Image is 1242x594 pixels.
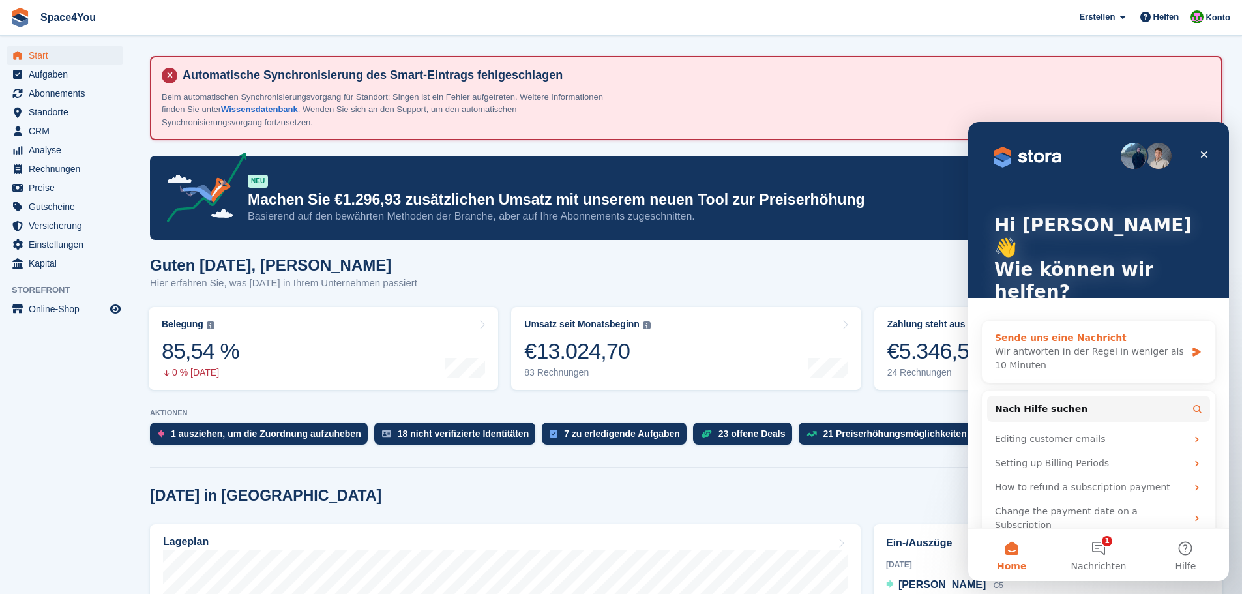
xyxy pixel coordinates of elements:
[7,122,123,140] a: menu
[511,307,861,390] a: Umsatz seit Monatsbeginn €13.024,70 83 Rechnungen
[799,423,980,451] a: 21 Preiserhöhungsmöglichkeiten
[701,429,712,438] img: deal-1b604bf984904fb50ccaf53a9ad4b4a5d6e5aea283cecdc64d6e3604feb123c2.svg
[29,141,107,159] span: Analyse
[29,84,107,102] span: Abonnements
[1205,11,1230,24] span: Konto
[7,65,123,83] a: menu
[221,104,298,114] a: Wissensdatenbank
[718,428,786,439] div: 23 offene Deals
[7,235,123,254] a: menu
[35,7,101,28] a: Space4You
[29,300,107,318] span: Online-Shop
[7,160,123,178] a: menu
[7,198,123,216] a: menu
[1190,10,1204,23] img: Luca-André Talhoff
[1153,10,1179,23] span: Helfen
[874,307,1224,390] a: Zahlung steht aus €5.346,59 24 Rechnungen
[968,122,1229,581] iframe: Intercom live chat
[886,535,1210,551] h2: Ein-/Auszüge
[158,430,164,438] img: move_outs_to_deallocate_icon-f764333ba52eb49d3ac5e1228854f67142a1ed5810a6f6cc68b1a99e826820c5.svg
[542,423,693,451] a: 7 zu erledigende Aufgaben
[163,536,209,548] h2: Lageplan
[162,91,618,129] p: Beim automatischen Synchronisierungsvorgang für Standort: Singen ist ein Fehler aufgetreten. Weit...
[994,581,1003,590] span: C5
[374,423,542,451] a: 18 nicht verifizierte Identitäten
[823,428,967,439] div: 21 Preiserhöhungsmöglichkeiten
[643,321,651,329] img: icon-info-grey-7440780725fd019a000dd9b08b2336e03edf1995a4989e88bcd33f0948082b44.svg
[150,409,1222,417] p: AKTIONEN
[7,179,123,197] a: menu
[108,301,123,317] a: Vorschau-Shop
[550,430,557,438] img: task-75834270c22a3079a89374b754ae025e5fb1db73e45f91037f5363f120a921f8.svg
[162,338,239,364] div: 85,54 %
[29,254,107,273] span: Kapital
[382,430,391,438] img: verify_identity-adf6edd0f0f0b5bbfe63781bf79b02c33cf7c696d77639b501bdc392416b5a36.svg
[162,367,239,378] div: 0 % [DATE]
[150,256,417,274] h1: Guten [DATE], [PERSON_NAME]
[248,175,268,188] div: NEU
[398,428,529,439] div: 18 nicht verifizierte Identitäten
[156,153,247,227] img: price-adjustments-announcement-icon-8257ccfd72463d97f412b2fc003d46551f7dbcb40ab6d574587a9cd5c0d94...
[29,235,107,254] span: Einstellungen
[886,559,1210,571] div: [DATE]
[29,160,107,178] span: Rechnungen
[29,65,107,83] span: Aufgaben
[248,190,1094,209] p: Machen Sie €1.296,93 zusätzlichen Umsatz mit unserem neuen Tool zur Preiserhöhung
[898,579,986,590] span: [PERSON_NAME]
[806,431,817,437] img: price_increase_opportunities-93ffe204e8149a01c8c9dc8f82e8f89637d9d84a8eef4429ea346261dce0b2c0.svg
[7,84,123,102] a: menu
[29,216,107,235] span: Versicherung
[29,122,107,140] span: CRM
[171,428,361,439] div: 1 ausziehen, um die Zuordnung aufzuheben
[7,216,123,235] a: menu
[29,198,107,216] span: Gutscheine
[564,428,680,439] div: 7 zu erledigende Aufgaben
[887,319,966,330] div: Zahlung steht aus
[177,68,1211,83] h4: Automatische Synchronisierung des Smart-Eintrags fehlgeschlagen
[150,487,381,505] h2: [DATE] in [GEOGRAPHIC_DATA]
[150,276,417,291] p: Hier erfahren Sie, was [DATE] in Ihrem Unternehmen passiert
[524,338,651,364] div: €13.024,70
[29,46,107,65] span: Start
[524,367,651,378] div: 83 Rechnungen
[162,319,203,330] div: Belegung
[1079,10,1115,23] span: Erstellen
[7,103,123,121] a: menu
[7,300,123,318] a: Speisekarte
[7,46,123,65] a: menu
[29,179,107,197] span: Preise
[524,319,640,330] div: Umsatz seit Monatsbeginn
[150,423,374,451] a: 1 ausziehen, um die Zuordnung aufzuheben
[207,321,214,329] img: icon-info-grey-7440780725fd019a000dd9b08b2336e03edf1995a4989e88bcd33f0948082b44.svg
[248,209,1094,224] p: Basierend auf den bewährten Methoden der Branche, aber auf Ihre Abonnements zugeschnitten.
[10,8,30,27] img: stora-icon-8386f47178a22dfd0bd8f6a31ec36ba5ce8667c1dd55bd0f319d3a0aa187defe.svg
[887,338,981,364] div: €5.346,59
[886,577,1003,594] a: [PERSON_NAME] C5
[12,284,130,297] span: Storefront
[693,423,799,451] a: 23 offene Deals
